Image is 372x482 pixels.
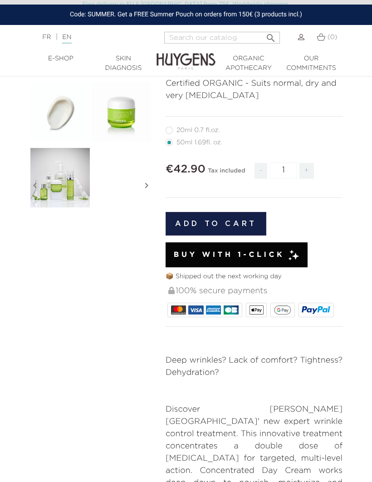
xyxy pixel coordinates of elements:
label: 20ml 0.7 fl.oz. [166,127,230,134]
a: EN [62,34,71,44]
img: Huygens [157,39,215,71]
span: (0) [328,34,338,40]
i:  [29,163,40,208]
img: MASTERCARD [171,305,186,315]
a: Our commitments [280,54,343,73]
span: - [255,163,267,179]
span: + [299,163,314,179]
img: CB_NATIONALE [224,305,239,315]
button:  [263,29,279,41]
img: VISA [188,305,203,315]
p: Certified ORGANIC - Suits normal, dry and very [MEDICAL_DATA] [166,78,343,102]
div: | [38,32,148,43]
img: google_pay [274,305,291,315]
span: €42.90 [166,164,206,175]
a: Organic Apothecary [217,54,280,73]
label: 50ml 1.69fl. oz. [166,139,233,146]
img: AMEX [206,305,221,315]
i:  [265,30,276,41]
button: Add to cart [166,212,266,236]
a: Skin Diagnosis [92,54,155,73]
p: 📦 Shipped out the next working day [166,272,343,281]
p: Deep wrinkles? Lack of comfort? Tightness? Dehydration? [166,354,343,379]
div: Tax included [208,161,245,186]
div: 100% secure payments [167,281,343,301]
a: FR [42,34,51,40]
i:  [141,163,152,208]
img: apple_pay [250,305,264,315]
a: E-Shop [29,54,92,64]
img: 100% secure payments [168,287,175,294]
input: Search [164,32,280,44]
input: Quantity [270,162,297,178]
